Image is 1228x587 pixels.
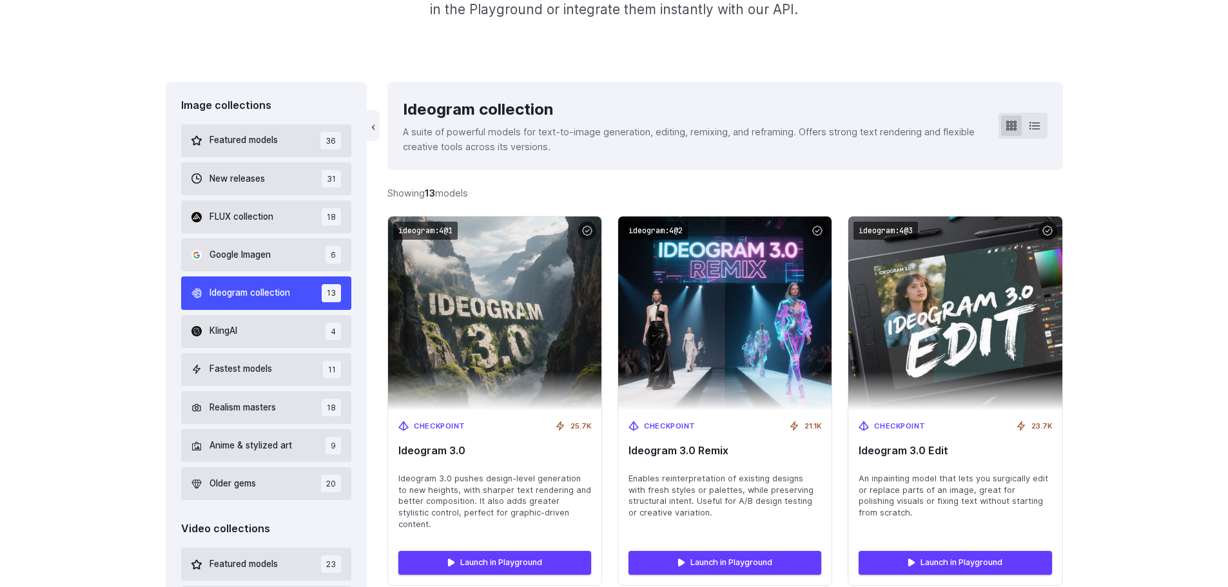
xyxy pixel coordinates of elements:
div: Video collections [181,521,352,537]
code: ideogram:4@1 [393,222,458,240]
span: 23.7K [1031,421,1052,432]
span: 9 [326,437,341,454]
div: Ideogram collection [403,97,977,122]
span: 25.7K [570,421,591,432]
span: Ideogram 3.0 [398,445,591,457]
p: A suite of powerful models for text-to-image generation, editing, remixing, and reframing. Offers... [403,124,977,154]
button: Ideogram collection 13 [181,276,352,309]
strong: 13 [425,188,435,198]
span: Checkpoint [874,421,926,432]
span: Ideogram 3.0 Edit [859,445,1051,457]
button: Realism masters 18 [181,391,352,424]
code: ideogram:4@2 [623,222,688,240]
code: ideogram:4@3 [853,222,918,240]
span: 18 [322,208,341,226]
button: New releases 31 [181,162,352,195]
button: Featured models 23 [181,548,352,581]
button: ‹ [367,110,380,141]
a: Launch in Playground [398,551,591,574]
span: 20 [321,475,341,492]
span: Realism masters [210,401,276,415]
button: Fastest models 11 [181,353,352,386]
span: 11 [323,361,341,378]
span: Fastest models [210,362,272,376]
button: Featured models 36 [181,124,352,157]
button: Older gems 20 [181,467,352,500]
span: New releases [210,172,265,186]
button: FLUX collection 18 [181,200,352,233]
span: Ideogram collection [210,286,290,300]
span: Older gems [210,477,256,491]
img: Ideogram 3.0 Remix [618,217,832,410]
span: Checkpoint [414,421,465,432]
button: KlingAI 4 [181,315,352,348]
a: Launch in Playground [629,551,821,574]
img: Ideogram 3.0 [388,217,601,410]
button: Google Imagen 6 [181,238,352,271]
span: Enables reinterpretation of existing designs with fresh styles or palettes, while preserving stru... [629,473,821,519]
div: Image collections [181,97,352,114]
span: Ideogram 3.0 pushes design-level generation to new heights, with sharper text rendering and bette... [398,473,591,531]
img: Ideogram 3.0 Edit [848,217,1062,410]
span: KlingAI [210,324,237,338]
span: Checkpoint [644,421,696,432]
span: Anime & stylized art [210,439,292,453]
button: Anime & stylized art 9 [181,429,352,462]
a: Launch in Playground [859,551,1051,574]
span: 6 [326,246,341,264]
span: Ideogram 3.0 Remix [629,445,821,457]
span: 18 [322,399,341,416]
span: 23 [321,555,341,573]
span: 21.1K [804,421,821,432]
span: An inpainting model that lets you surgically edit or replace parts of an image, great for polishi... [859,473,1051,519]
div: Showing models [387,186,468,200]
span: Google Imagen [210,248,271,262]
span: 4 [326,323,341,340]
span: Featured models [210,133,278,148]
span: Featured models [210,557,278,572]
span: 36 [320,132,341,149]
span: 31 [322,170,341,188]
span: 13 [322,284,341,302]
span: FLUX collection [210,210,273,224]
